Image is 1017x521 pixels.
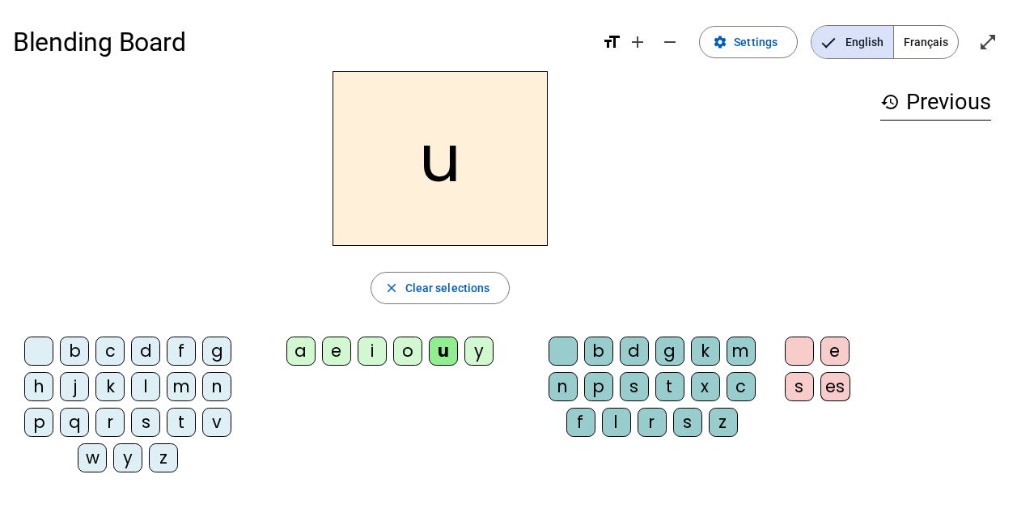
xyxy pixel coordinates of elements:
div: r [638,408,667,437]
div: f [167,337,196,366]
div: p [584,372,613,401]
div: es [820,372,850,401]
button: Clear selections [371,272,511,304]
span: English [811,26,893,58]
div: z [149,443,178,472]
div: z [709,408,738,437]
div: n [202,372,231,401]
div: v [202,408,231,437]
div: a [286,337,316,366]
div: k [95,372,125,401]
div: c [95,337,125,366]
div: s [785,372,814,401]
div: w [78,443,107,472]
div: j [60,372,89,401]
div: h [24,372,53,401]
div: l [131,372,160,401]
h1: Blending Board [13,16,589,68]
div: s [620,372,649,401]
div: b [60,337,89,366]
mat-icon: open_in_full [978,32,998,52]
div: e [820,337,850,366]
div: o [393,337,422,366]
div: g [202,337,231,366]
mat-icon: remove [660,32,680,52]
div: m [167,372,196,401]
div: n [549,372,578,401]
div: s [131,408,160,437]
mat-button-toggle-group: Language selection [811,25,959,59]
div: e [322,337,351,366]
div: y [113,443,142,472]
mat-icon: settings [713,35,727,49]
button: Settings [699,26,798,58]
div: b [584,337,613,366]
div: s [673,408,702,437]
div: k [691,337,720,366]
div: m [727,337,756,366]
button: Enter full screen [972,26,1004,58]
div: p [24,408,53,437]
span: Settings [734,32,778,52]
div: f [566,408,595,437]
h2: u [333,71,548,246]
mat-icon: close [384,281,399,295]
div: l [602,408,631,437]
div: y [464,337,494,366]
button: Decrease font size [654,26,686,58]
button: Increase font size [621,26,654,58]
h3: Previous [880,84,991,121]
div: x [691,372,720,401]
mat-icon: add [628,32,647,52]
div: d [620,337,649,366]
div: q [60,408,89,437]
span: Français [894,26,958,58]
div: c [727,372,756,401]
mat-icon: format_size [602,32,621,52]
div: i [358,337,387,366]
span: Clear selections [405,278,490,298]
div: g [655,337,684,366]
div: t [167,408,196,437]
div: t [655,372,684,401]
div: u [429,337,458,366]
div: d [131,337,160,366]
div: r [95,408,125,437]
mat-icon: history [880,92,900,112]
